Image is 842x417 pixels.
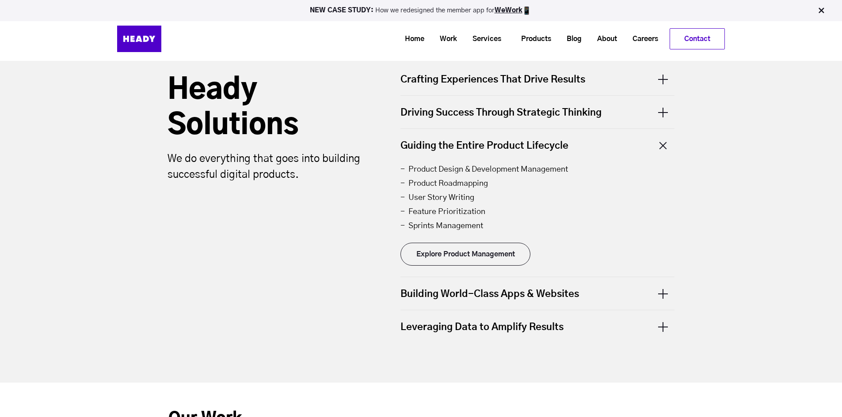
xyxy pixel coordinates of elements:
[495,7,522,14] a: WeWork
[400,310,674,343] div: Leveraging Data to Amplify Results
[510,31,556,47] a: Products
[429,31,461,47] a: Work
[400,96,674,128] div: Driving Success Through Strategic Thinking
[400,73,674,95] div: Crafting Experiences That Drive Results
[4,6,838,15] p: How we redesigned the member app for
[394,31,429,47] a: Home
[556,31,586,47] a: Blog
[168,151,366,183] p: We do everything that goes into building successful digital products.
[310,7,375,14] strong: NEW CASE STUDY:
[117,26,161,52] img: Heady_Logo_Web-01 (1)
[400,243,530,266] a: Explore Product Management
[586,31,621,47] a: About
[461,31,506,47] a: Services
[621,31,663,47] a: Careers
[670,29,724,49] a: Contact
[400,129,674,162] div: Guiding the Entire Product Lifecycle
[400,177,674,191] li: - Product Roadmapping
[183,28,725,49] div: Navigation Menu
[400,191,674,205] li: - User Story Writing
[168,73,366,143] h2: Heady Solutions
[400,219,674,233] li: - Sprints Management
[817,6,826,15] img: Close Bar
[400,162,674,177] li: - Product Design & Development Management
[400,205,674,219] li: - Feature Prioritization
[522,6,531,15] img: app emoji
[400,277,674,310] div: Building World-Class Apps & Websites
